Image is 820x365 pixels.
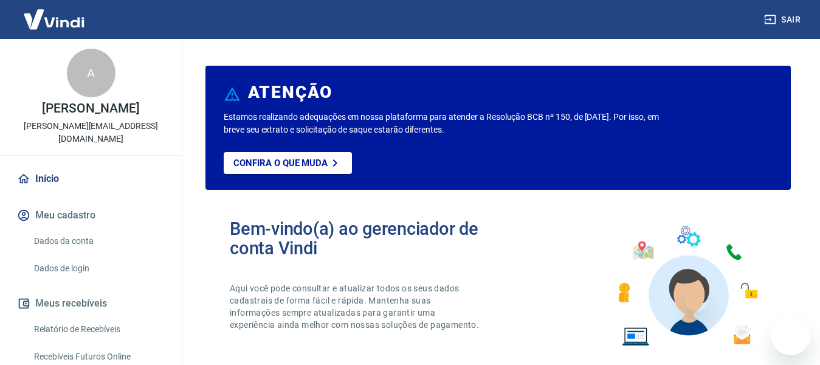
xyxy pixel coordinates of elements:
h2: Bem-vindo(a) ao gerenciador de conta Vindi [230,219,498,258]
img: Imagem de um avatar masculino com diversos icones exemplificando as funcionalidades do gerenciado... [607,219,767,353]
a: Dados da conta [29,229,167,254]
h6: ATENÇÃO [248,86,332,99]
button: Meus recebíveis [15,290,167,317]
p: Confira o que muda [233,158,328,169]
p: Estamos realizando adequações em nossa plataforma para atender a Resolução BCB nº 150, de [DATE].... [224,111,663,136]
p: [PERSON_NAME][EMAIL_ADDRESS][DOMAIN_NAME] [10,120,172,145]
img: Vindi [15,1,94,38]
a: Dados de login [29,256,167,281]
a: Relatório de Recebíveis [29,317,167,342]
div: A [67,49,115,97]
a: Confira o que muda [224,152,352,174]
p: [PERSON_NAME] [42,102,139,115]
iframe: Fechar mensagem [684,287,709,311]
button: Sair [762,9,805,31]
p: Aqui você pode consultar e atualizar todos os seus dados cadastrais de forma fácil e rápida. Mant... [230,282,481,331]
iframe: Botão para abrir a janela de mensagens [771,316,810,355]
a: Início [15,165,167,192]
button: Meu cadastro [15,202,167,229]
